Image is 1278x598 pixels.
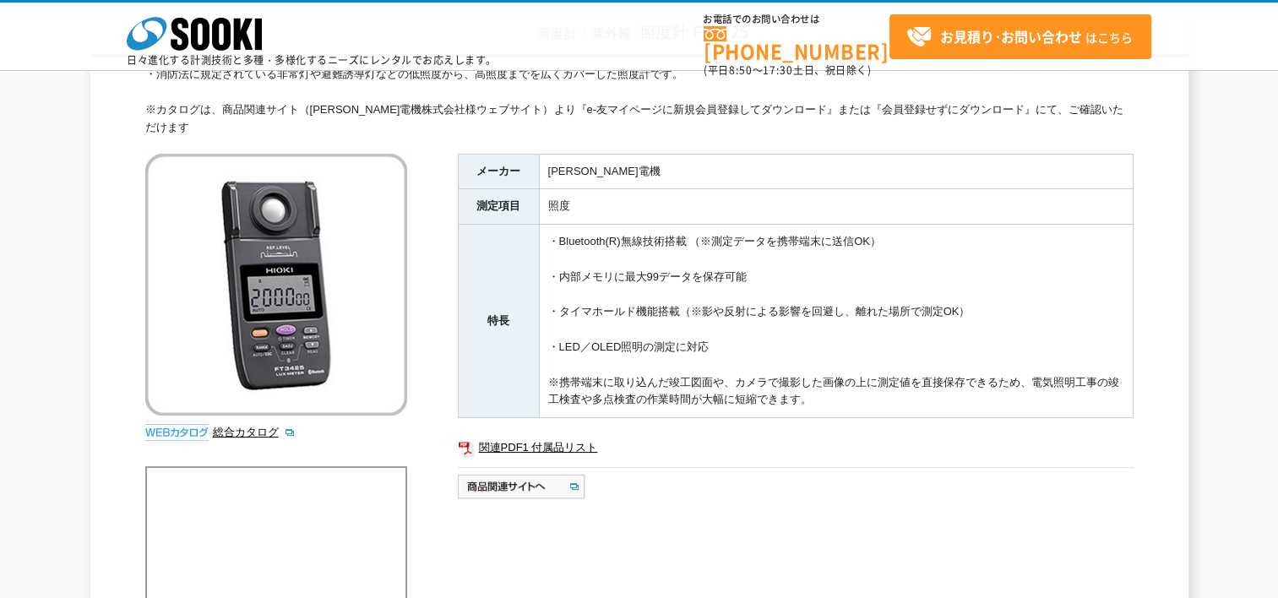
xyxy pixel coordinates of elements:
th: 測定項目 [458,189,539,225]
a: お見積り･お問い合わせはこちら [889,14,1151,59]
span: (平日 ～ 土日、祝日除く) [704,63,871,78]
th: メーカー [458,154,539,189]
img: webカタログ [145,424,209,441]
td: 照度 [539,189,1133,225]
span: 8:50 [729,63,753,78]
span: 17:30 [763,63,793,78]
img: 商品関連サイトへ [458,473,587,500]
a: 関連PDF1 付属品リスト [458,437,1134,459]
div: ・消防法に規定されている非常灯や避難誘導灯などの低照度から、高照度までを広くカバーした照度計です。 ※カタログは、商品関連サイト（[PERSON_NAME]電機株式会社様ウェブサイト）より『e-... [145,66,1134,136]
a: [PHONE_NUMBER] [704,26,889,61]
strong: お見積り･お問い合わせ [940,26,1082,46]
span: お電話でのお問い合わせは [704,14,889,24]
span: はこちら [906,24,1133,50]
th: 特長 [458,225,539,418]
td: [PERSON_NAME]電機 [539,154,1133,189]
p: 日々進化する計測技術と多種・多様化するニーズにレンタルでお応えします。 [127,55,497,65]
a: 総合カタログ [213,426,296,438]
img: 照度計 FT3425 [145,154,407,416]
td: ・Bluetooth(R)無線技術搭載 （※測定データを携帯端末に送信OK） ・内部メモリに最大99データを保存可能 ・タイマホールド機能搭載（※影や反射による影響を回避し、離れた場所で測定OK... [539,225,1133,418]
